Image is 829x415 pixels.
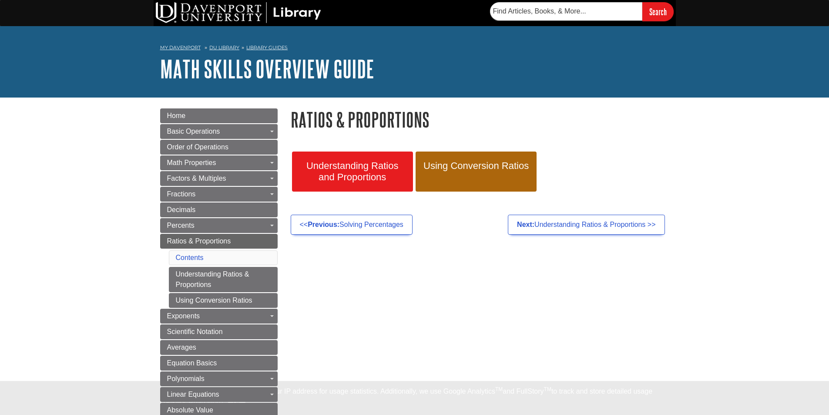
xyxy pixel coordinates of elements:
a: Fractions [160,187,278,202]
span: Averages [167,344,196,351]
a: Contents [176,254,204,261]
a: DU Library [209,44,239,51]
a: Factors & Multiples [160,171,278,186]
span: Understanding Ratios and Proportions [299,160,406,183]
a: Scientific Notation [160,324,278,339]
span: Home [167,112,186,119]
a: Library Guides [246,44,288,51]
span: Absolute Value [167,406,213,414]
a: Ratios & Proportions [160,234,278,249]
span: Basic Operations [167,128,220,135]
span: Order of Operations [167,143,228,151]
a: Polynomials [160,371,278,386]
img: DU Library [156,2,321,23]
span: Polynomials [167,375,205,382]
a: My Davenport [160,44,201,51]
div: This site uses cookies and records your IP address for usage statistics. Additionally, we use Goo... [160,386,669,410]
a: Math Properties [160,155,278,170]
input: Find Articles, Books, & More... [490,2,642,20]
span: Scientific Notation [167,328,223,335]
span: Math Properties [167,159,216,166]
strong: Next: [517,221,534,228]
span: Decimals [167,206,196,213]
a: Using Conversion Ratios [416,152,537,192]
span: Factors & Multiples [167,175,226,182]
a: Understanding Ratios & Proportions [169,267,278,292]
a: Order of Operations [160,140,278,155]
a: <<Previous:Solving Percentages [291,215,413,235]
a: Home [160,108,278,123]
span: Equation Basics [167,359,217,367]
span: Using Conversion Ratios [422,160,530,172]
a: Percents [160,218,278,233]
strong: Previous: [308,221,339,228]
a: Decimals [160,202,278,217]
a: Next:Understanding Ratios & Proportions >> [508,215,665,235]
nav: breadcrumb [160,42,669,56]
sup: TM [495,386,503,392]
h1: Ratios & Proportions [291,108,669,131]
sup: TM [544,386,551,392]
form: Searches DU Library's articles, books, and more [490,2,674,21]
a: Understanding Ratios and Proportions [292,152,413,192]
span: Percents [167,222,195,229]
a: Exponents [160,309,278,324]
a: Equation Basics [160,356,278,371]
input: Search [642,2,674,21]
a: Linear Equations [160,387,278,402]
span: Fractions [167,190,196,198]
span: Exponents [167,312,200,320]
a: Averages [160,340,278,355]
a: Using Conversion Ratios [169,293,278,308]
span: Linear Equations [167,391,219,398]
a: Basic Operations [160,124,278,139]
a: Math Skills Overview Guide [160,55,374,82]
span: Ratios & Proportions [167,237,231,245]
